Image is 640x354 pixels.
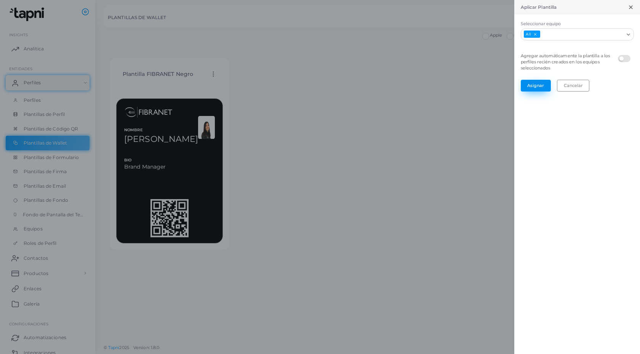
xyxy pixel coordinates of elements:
h5: Aplicar Plantilla [521,5,557,10]
button: Cancelar [557,80,589,91]
legend: Agregar automáticamente la plantilla a los perfiles recién creados en los equipos seleccionados [519,51,616,73]
button: Asignar [521,80,551,91]
input: Search for option [541,30,624,39]
span: All [524,31,540,38]
button: Deselect All [533,32,538,37]
div: Search for option [521,28,634,40]
label: Seleccionar equipo [521,21,634,27]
